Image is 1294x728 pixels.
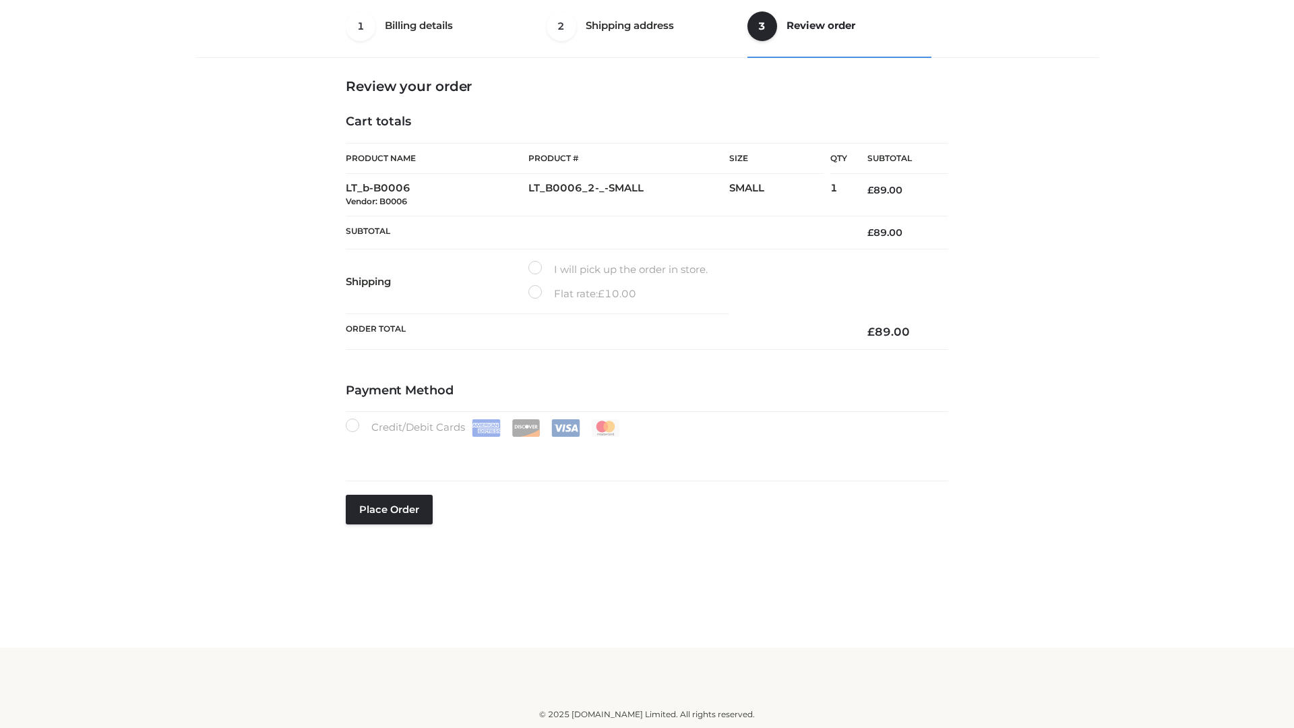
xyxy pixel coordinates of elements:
[528,174,729,216] td: LT_B0006_2-_-SMALL
[346,249,528,314] th: Shipping
[830,174,847,216] td: 1
[551,419,580,437] img: Visa
[346,174,528,216] td: LT_b-B0006
[346,384,948,398] h4: Payment Method
[729,144,824,174] th: Size
[528,285,636,303] label: Flat rate:
[847,144,948,174] th: Subtotal
[729,174,830,216] td: SMALL
[867,226,873,239] span: £
[346,78,948,94] h3: Review your order
[346,216,847,249] th: Subtotal
[830,143,847,174] th: Qty
[346,143,528,174] th: Product Name
[346,419,621,437] label: Credit/Debit Cards
[200,708,1094,721] div: © 2025 [DOMAIN_NAME] Limited. All rights reserved.
[346,115,948,129] h4: Cart totals
[867,325,910,338] bdi: 89.00
[528,143,729,174] th: Product #
[472,419,501,437] img: Amex
[867,325,875,338] span: £
[346,196,407,206] small: Vendor: B0006
[867,184,902,196] bdi: 89.00
[346,314,847,350] th: Order Total
[354,444,940,458] iframe: Secure card payment input frame
[528,261,708,278] label: I will pick up the order in store.
[867,184,873,196] span: £
[591,419,620,437] img: Mastercard
[346,495,433,524] button: Place order
[512,419,541,437] img: Discover
[598,287,605,300] span: £
[598,287,636,300] bdi: 10.00
[867,226,902,239] bdi: 89.00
